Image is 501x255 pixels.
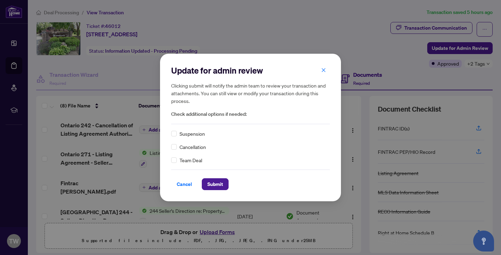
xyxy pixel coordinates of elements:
[473,231,494,252] button: Open asap
[171,65,330,76] h2: Update for admin review
[180,130,205,137] span: Suspension
[180,156,202,164] span: Team Deal
[177,179,192,190] span: Cancel
[180,143,206,151] span: Cancellation
[207,179,223,190] span: Submit
[171,82,330,105] h5: Clicking submit will notify the admin team to review your transaction and attachments. You can st...
[202,178,229,190] button: Submit
[171,110,330,118] span: Check additional options if needed:
[171,178,198,190] button: Cancel
[321,68,326,73] span: close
